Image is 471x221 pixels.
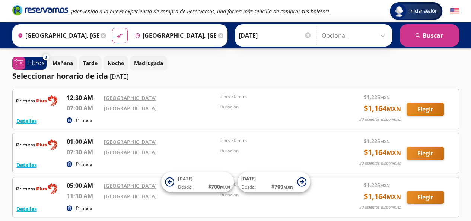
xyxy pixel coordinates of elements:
[400,24,459,47] button: Buscar
[134,59,163,67] p: Madrugada
[220,137,332,144] p: 6 hrs 30 mins
[380,183,390,188] small: MXN
[16,137,57,152] img: RESERVAMOS
[359,116,401,123] p: 30 asientos disponibles
[67,104,100,113] p: 07:00 AM
[239,26,312,45] input: Elegir Fecha
[386,149,401,157] small: MXN
[16,181,57,196] img: RESERVAMOS
[76,117,93,124] p: Primera
[130,56,167,70] button: Madrugada
[407,191,444,204] button: Elegir
[83,59,98,67] p: Tarde
[283,184,293,190] small: MXN
[178,176,192,182] span: [DATE]
[12,70,108,82] p: Seleccionar horario de ida
[132,26,216,45] input: Buscar Destino
[322,26,388,45] input: Opcional
[208,183,230,190] span: $ 700
[104,105,157,112] a: [GEOGRAPHIC_DATA]
[67,137,100,146] p: 01:00 AM
[45,54,47,60] span: 0
[48,56,77,70] button: Mañana
[220,192,332,198] p: Duración
[380,95,390,100] small: MXN
[110,72,128,81] p: [DATE]
[364,181,390,189] span: $ 1,225
[67,181,100,190] p: 05:00 AM
[79,56,102,70] button: Tarde
[407,103,444,116] button: Elegir
[15,26,99,45] input: Buscar Origen
[220,184,230,190] small: MXN
[406,7,441,15] span: Iniciar sesión
[104,149,157,156] a: [GEOGRAPHIC_DATA]
[450,7,459,16] button: English
[76,205,93,212] p: Primera
[380,139,390,144] small: MXN
[104,193,157,200] a: [GEOGRAPHIC_DATA]
[364,103,401,114] span: $ 1,164
[16,117,37,125] button: Detalles
[220,148,332,154] p: Duración
[161,172,234,192] button: [DATE]Desde:$700MXN
[104,138,157,145] a: [GEOGRAPHIC_DATA]
[364,191,401,202] span: $ 1,164
[12,4,68,16] i: Brand Logo
[386,193,401,201] small: MXN
[67,93,100,102] p: 12:30 AM
[76,161,93,168] p: Primera
[12,4,68,18] a: Brand Logo
[108,59,124,67] p: Noche
[220,93,332,100] p: 6 hrs 30 mins
[359,204,401,211] p: 30 asientos disponibles
[16,161,37,169] button: Detalles
[364,93,390,101] span: $ 1,225
[220,104,332,110] p: Duración
[386,105,401,113] small: MXN
[271,183,293,190] span: $ 700
[364,147,401,158] span: $ 1,164
[359,160,401,167] p: 30 asientos disponibles
[178,184,192,190] span: Desde:
[67,192,100,201] p: 11:30 AM
[16,205,37,213] button: Detalles
[238,172,310,192] button: [DATE]Desde:$700MXN
[104,56,128,70] button: Noche
[52,59,73,67] p: Mañana
[104,182,157,189] a: [GEOGRAPHIC_DATA]
[241,176,256,182] span: [DATE]
[67,148,100,157] p: 07:30 AM
[27,59,45,67] p: Filtros
[104,94,157,101] a: [GEOGRAPHIC_DATA]
[407,147,444,160] button: Elegir
[364,137,390,145] span: $ 1,225
[12,57,47,70] button: 0Filtros
[241,184,256,190] span: Desde:
[16,93,57,108] img: RESERVAMOS
[71,8,329,15] em: ¡Bienvenido a la nueva experiencia de compra de Reservamos, una forma más sencilla de comprar tus...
